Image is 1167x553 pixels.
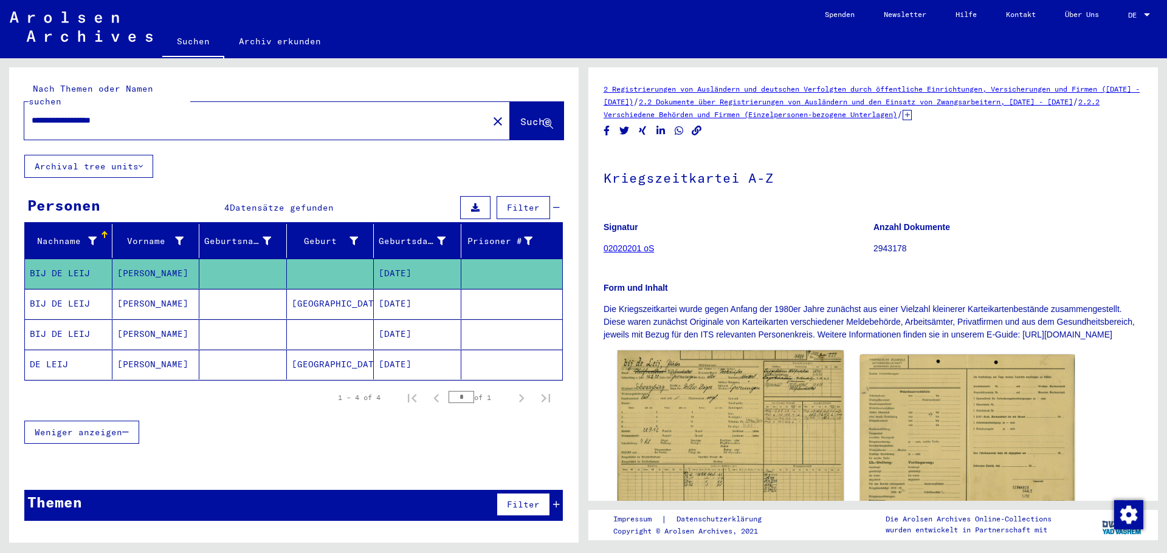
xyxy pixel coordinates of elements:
span: Suche [520,115,551,127]
button: Filter [497,196,550,219]
mat-header-cell: Nachname [25,224,112,258]
span: Filter [507,499,540,510]
button: Filter [497,493,550,516]
button: Share on LinkedIn [655,123,667,138]
div: Nachname [30,231,112,251]
span: Weniger anzeigen [35,427,122,438]
img: yv_logo.png [1100,509,1145,540]
mat-header-cell: Prisoner # [461,224,563,258]
mat-header-cell: Geburtsdatum [374,224,461,258]
div: Geburtsdatum [379,231,461,251]
a: Suchen [162,27,224,58]
mat-cell: [PERSON_NAME] [112,259,200,288]
button: Clear [486,109,510,133]
mat-cell: BIJ DE LEIJ [25,319,112,349]
img: 002.jpg [860,355,1075,509]
div: of 1 [449,392,509,403]
p: 2943178 [873,242,1143,255]
div: 1 – 4 of 4 [338,392,380,403]
div: Vorname [117,231,199,251]
img: Zustimmung ändern [1114,500,1143,529]
button: Share on WhatsApp [673,123,686,138]
mat-cell: [PERSON_NAME] [112,289,200,319]
p: Die Arolsen Archives Online-Collections [886,514,1052,524]
div: Nachname [30,235,97,248]
span: / [633,96,639,107]
a: Impressum [613,513,661,526]
span: 4 [224,202,230,213]
b: Signatur [604,222,638,232]
button: Copy link [690,123,703,138]
b: Anzahl Dokumente [873,222,950,232]
p: Copyright © Arolsen Archives, 2021 [613,526,776,537]
mat-cell: [GEOGRAPHIC_DATA] [287,289,374,319]
mat-cell: [DATE] [374,289,461,319]
div: Geburtsname [204,235,271,248]
span: / [1073,96,1078,107]
mat-cell: [DATE] [374,259,461,288]
a: Archiv erkunden [224,27,336,56]
button: Share on Facebook [601,123,613,138]
div: Geburtsname [204,231,286,251]
p: wurden entwickelt in Partnerschaft mit [886,524,1052,535]
button: First page [400,385,424,410]
button: Share on Xing [636,123,649,138]
button: Last page [534,385,558,410]
div: Vorname [117,235,184,248]
mat-icon: close [491,114,505,129]
div: Geburt‏ [292,231,374,251]
mat-cell: [DATE] [374,350,461,379]
img: 001.jpg [618,350,843,513]
span: / [897,109,903,120]
span: Filter [507,202,540,213]
p: Die Kriegszeitkartei wurde gegen Anfang der 1980er Jahre zunächst aus einer Vielzahl kleinerer Ka... [604,303,1143,341]
div: Prisoner # [466,235,533,248]
img: Arolsen_neg.svg [10,12,153,42]
mat-label: Nach Themen oder Namen suchen [29,83,153,107]
span: Datensätze gefunden [230,202,334,213]
a: 02020201 oS [604,243,654,253]
button: Share on Twitter [618,123,631,138]
div: Prisoner # [466,231,548,251]
a: Datenschutzerklärung [667,513,776,526]
mat-cell: [PERSON_NAME] [112,319,200,349]
mat-cell: [DATE] [374,319,461,349]
mat-header-cell: Geburt‏ [287,224,374,258]
div: Geburtsdatum [379,235,446,248]
div: Themen [27,491,82,513]
div: Geburt‏ [292,235,359,248]
button: Archival tree units [24,155,153,178]
mat-cell: [GEOGRAPHIC_DATA] [287,350,374,379]
mat-header-cell: Geburtsname [199,224,287,258]
div: Personen [27,194,100,216]
mat-cell: DE LEIJ [25,350,112,379]
button: Weniger anzeigen [24,421,139,444]
div: | [613,513,776,526]
a: 2.2 Dokumente über Registrierungen von Ausländern und den Einsatz von Zwangsarbeitern, [DATE] - [... [639,97,1073,106]
button: Next page [509,385,534,410]
button: Suche [510,102,563,140]
mat-header-cell: Vorname [112,224,200,258]
mat-cell: BIJ DE LEIJ [25,259,112,288]
mat-cell: [PERSON_NAME] [112,350,200,379]
span: DE [1128,11,1141,19]
mat-cell: BIJ DE LEIJ [25,289,112,319]
button: Previous page [424,385,449,410]
h1: Kriegszeitkartei A-Z [604,150,1143,203]
b: Form und Inhalt [604,283,668,293]
a: 2 Registrierungen von Ausländern und deutschen Verfolgten durch öffentliche Einrichtungen, Versic... [604,84,1140,106]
